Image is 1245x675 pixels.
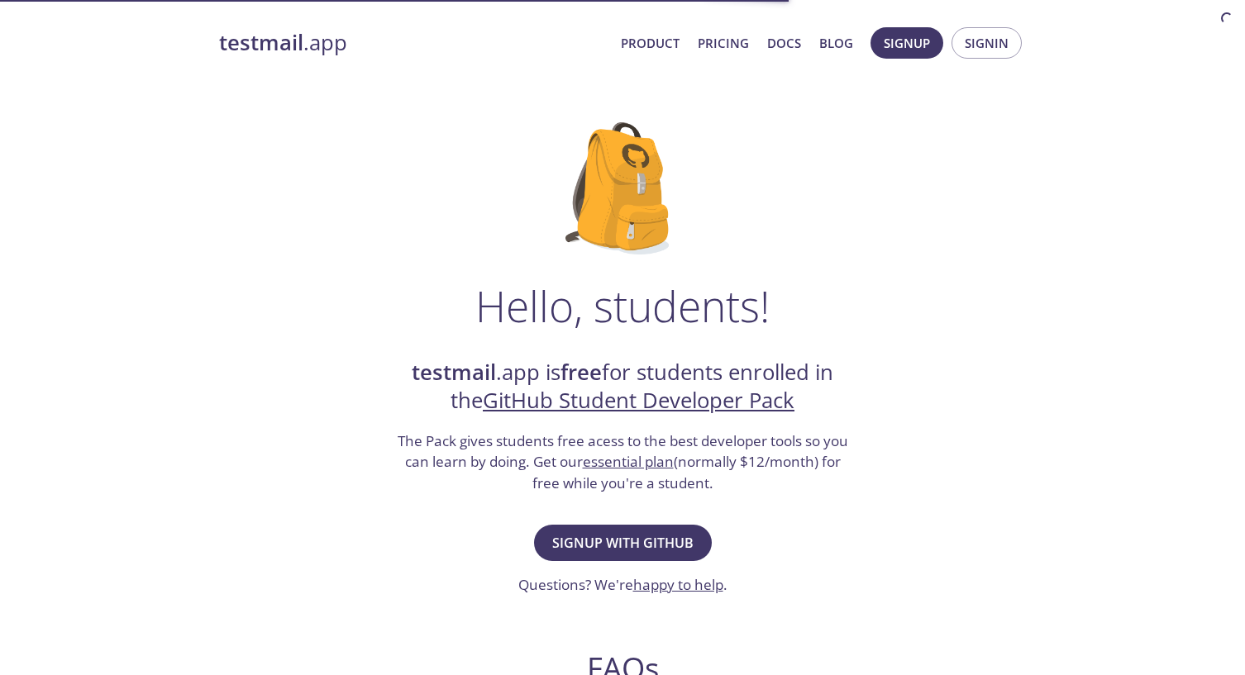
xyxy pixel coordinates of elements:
[583,452,674,471] a: essential plan
[395,430,850,494] h3: The Pack gives students free acess to the best developer tools so you can learn by doing. Get our...
[952,27,1022,59] button: Signin
[483,386,794,415] a: GitHub Student Developer Pack
[767,32,801,54] a: Docs
[819,32,853,54] a: Blog
[395,359,850,416] h2: .app is for students enrolled in the
[633,575,723,594] a: happy to help
[552,531,694,554] span: Signup with GitHub
[884,32,930,54] span: Signup
[518,574,727,596] h3: Questions? We're .
[412,358,496,387] strong: testmail
[219,28,303,57] strong: testmail
[621,32,680,54] a: Product
[475,281,770,330] h1: Hello, students!
[560,358,602,387] strong: free
[534,525,712,561] button: Signup with GitHub
[871,27,943,59] button: Signup
[965,32,1009,54] span: Signin
[219,29,608,57] a: testmail.app
[565,122,680,254] img: github-student-backpack.png
[698,32,749,54] a: Pricing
